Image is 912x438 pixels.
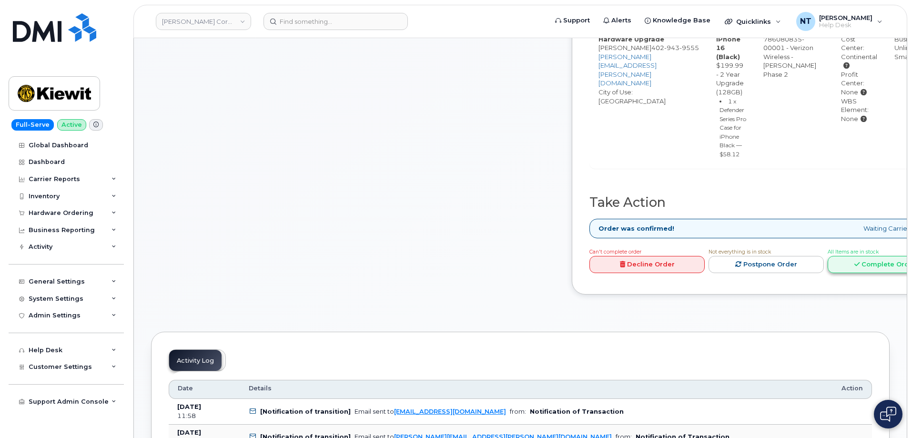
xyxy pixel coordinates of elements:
input: Find something... [263,13,408,30]
span: All Items are in stock [828,249,879,255]
span: Not everything is in stock [709,249,771,255]
a: Decline Order [589,256,705,274]
span: Support [563,16,590,25]
strong: Hardware Upgrade [598,35,664,43]
a: Knowledge Base [638,11,717,30]
a: [PERSON_NAME][EMAIL_ADDRESS][PERSON_NAME][DOMAIN_NAME] [598,53,657,87]
div: Quicklinks [718,12,788,31]
a: Alerts [597,11,638,30]
div: 11:58 [177,412,232,420]
b: Notification of Transaction [530,408,624,415]
td: 786080835-00001 - Verizon Wireless - [PERSON_NAME] Phase 2 [755,29,832,169]
img: Open chat [880,407,896,422]
span: [PERSON_NAME] [819,14,872,21]
strong: Order was confirmed! [598,224,674,233]
a: Kiewit Corporation [156,13,251,30]
b: [DATE] [177,403,201,410]
span: Can't complete order [589,249,641,255]
small: 1 x Defender Series Pro Case for iPhone Black — $58.12 [719,98,746,158]
a: Support [548,11,597,30]
td: $199.99 - 2 Year Upgrade (128GB) [708,29,755,169]
span: Help Desk [819,21,872,29]
span: from: [510,408,526,415]
span: Alerts [611,16,631,25]
span: 9555 [679,44,699,51]
td: [PERSON_NAME] City of Use: [GEOGRAPHIC_DATA] [590,29,708,169]
th: Action [833,380,872,399]
div: Email sent to [355,408,506,415]
span: Date [178,384,193,393]
span: NT [800,16,811,27]
a: Postpone Order [709,256,824,274]
b: [Notification of transition] [260,408,351,415]
b: [DATE] [177,429,201,436]
div: WBS Element: None [841,97,877,123]
a: [EMAIL_ADDRESS][DOMAIN_NAME] [394,408,506,415]
div: Cost Center: Continental [841,35,877,70]
span: 402 [651,44,699,51]
span: Details [249,384,272,393]
span: Quicklinks [736,18,771,25]
span: Knowledge Base [653,16,710,25]
div: Profit Center: None [841,70,877,97]
span: 943 [664,44,679,51]
strong: iPhone 16 (Black) [716,35,740,61]
div: Nicholas Taylor [790,12,889,31]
